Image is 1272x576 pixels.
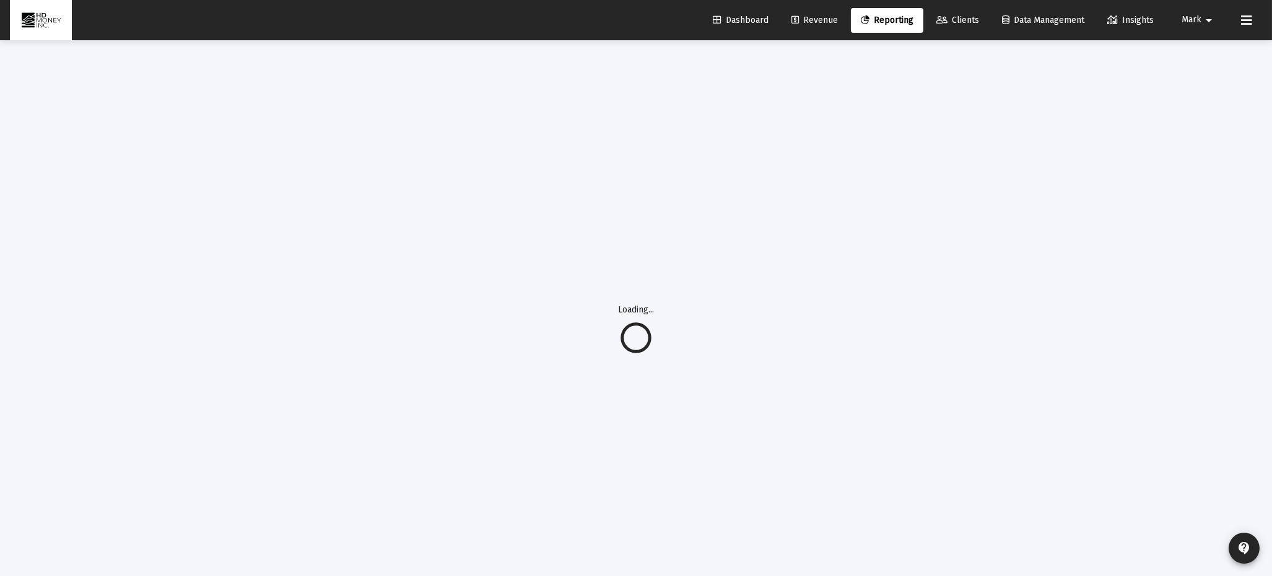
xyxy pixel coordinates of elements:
[1237,541,1252,556] mat-icon: contact_support
[1107,15,1154,25] span: Insights
[1182,15,1201,25] span: Mark
[1002,15,1084,25] span: Data Management
[791,15,838,25] span: Revenue
[703,8,778,33] a: Dashboard
[19,8,63,33] img: Dashboard
[1201,8,1216,33] mat-icon: arrow_drop_down
[926,8,989,33] a: Clients
[1097,8,1164,33] a: Insights
[851,8,923,33] a: Reporting
[1167,7,1231,32] button: Mark
[713,15,769,25] span: Dashboard
[992,8,1094,33] a: Data Management
[782,8,848,33] a: Revenue
[936,15,979,25] span: Clients
[861,15,913,25] span: Reporting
